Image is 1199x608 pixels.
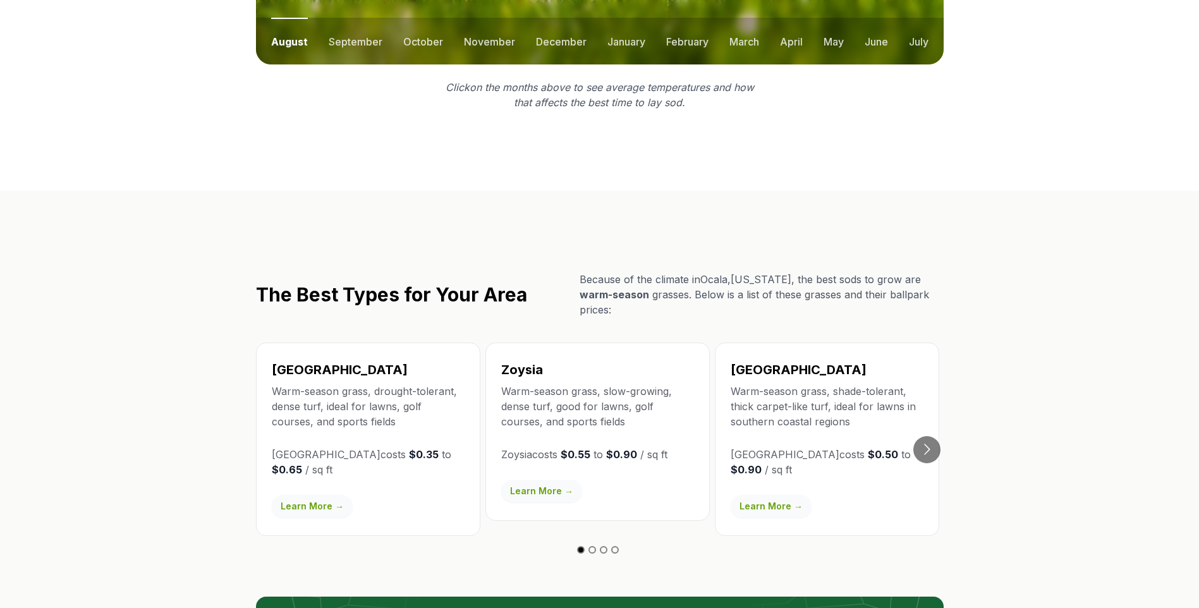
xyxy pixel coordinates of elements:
p: Zoysia costs to / sq ft [501,447,694,462]
button: Go to slide 2 [588,546,596,554]
button: Go to slide 3 [600,546,607,554]
button: october [403,18,443,64]
h3: [GEOGRAPHIC_DATA] [731,361,923,379]
button: Go to slide 4 [611,546,619,554]
p: [GEOGRAPHIC_DATA] costs to / sq ft [272,447,465,477]
button: january [607,18,645,64]
button: august [271,18,308,64]
p: Click on the months above to see average temperatures and how that affects the best time to lay sod. [438,80,762,110]
button: september [329,18,382,64]
button: november [464,18,515,64]
button: july [909,18,928,64]
strong: $0.50 [868,448,898,461]
button: march [729,18,759,64]
strong: $0.35 [409,448,439,461]
button: Go to next slide [913,436,940,463]
a: Learn More → [501,480,582,502]
button: june [865,18,888,64]
p: Warm-season grass, drought-tolerant, dense turf, ideal for lawns, golf courses, and sports fields [272,384,465,429]
strong: $0.65 [272,463,302,476]
button: may [824,18,844,64]
a: Learn More → [272,495,353,518]
button: Go to slide 1 [577,546,585,554]
h2: The Best Types for Your Area [256,283,527,306]
button: february [666,18,709,64]
a: Learn More → [731,495,812,518]
p: Because of the climate in Ocala , [US_STATE] , the best sods to grow are grasses. Below is a list... [580,272,944,317]
span: warm-season [580,288,649,301]
strong: $0.55 [561,448,590,461]
p: Warm-season grass, shade-tolerant, thick carpet-like turf, ideal for lawns in southern coastal re... [731,384,923,429]
p: [GEOGRAPHIC_DATA] costs to / sq ft [731,447,923,477]
strong: $0.90 [606,448,637,461]
button: december [536,18,587,64]
h3: [GEOGRAPHIC_DATA] [272,361,465,379]
h3: Zoysia [501,361,694,379]
button: april [780,18,803,64]
strong: $0.90 [731,463,762,476]
p: Warm-season grass, slow-growing, dense turf, good for lawns, golf courses, and sports fields [501,384,694,429]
